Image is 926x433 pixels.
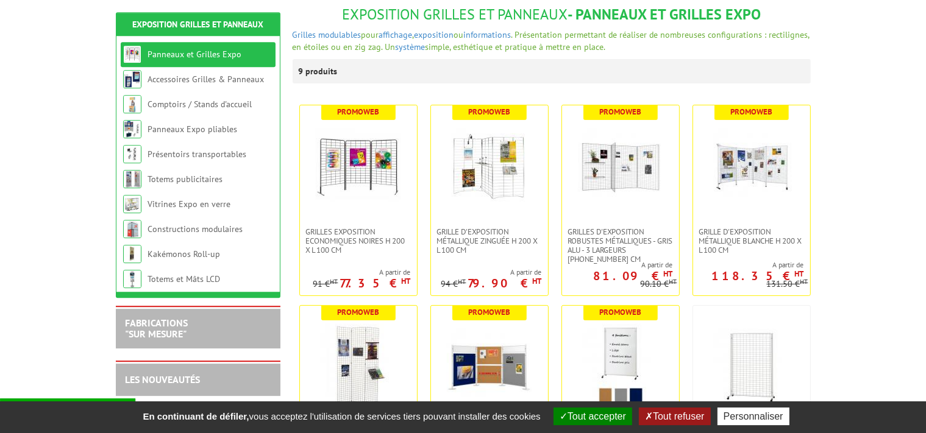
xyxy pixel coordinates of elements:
[148,149,246,160] a: Présentoirs transportables
[578,124,663,209] img: Grilles d'exposition robustes métalliques - gris alu - 3 largeurs 70-100-120 cm
[137,411,546,421] span: vous acceptez l'utilisation de services tiers pouvant installer des cookies
[123,220,141,238] img: Constructions modulaires
[300,227,417,255] a: Grilles Exposition Economiques Noires H 200 x L 100 cm
[340,280,411,287] p: 77.35 €
[447,324,532,409] img: Panneaux & Grilles modulables - liège, feutrine grise ou bleue, blanc laqué ou gris alu
[148,224,243,234] a: Constructions modulaires
[458,277,466,286] sup: HT
[330,277,338,286] sup: HT
[693,227,810,255] a: Grille d'exposition métallique blanche H 200 x L 100 cm
[123,70,141,88] img: Accessoires Grilles & Panneaux
[468,307,510,317] b: Promoweb
[148,273,220,284] a: Totems et Mâts LCD
[316,124,401,209] img: Grilles Exposition Economiques Noires H 200 x L 100 cm
[568,227,673,264] span: Grilles d'exposition robustes métalliques - gris alu - 3 largeurs [PHONE_NUMBER] cm
[468,280,542,287] p: 79.90 €
[431,227,548,255] a: Grille d'exposition métallique Zinguée H 200 x L 100 cm
[299,59,344,83] p: 9 produits
[148,199,230,209] a: Vitrines Expo en verre
[594,272,673,280] p: 81.09 €
[599,107,641,117] b: Promoweb
[709,124,794,209] img: Grille d'exposition métallique blanche H 200 x L 100 cm
[709,324,794,409] img: Panneaux Exposition Grilles mobiles sur roulettes - gris clair
[125,317,188,340] a: FABRICATIONS"Sur Mesure"
[319,29,361,40] a: modulables
[699,227,804,255] span: Grille d'exposition métallique blanche H 200 x L 100 cm
[730,107,772,117] b: Promoweb
[123,145,141,163] img: Présentoirs transportables
[148,174,223,185] a: Totems publicitaires
[562,227,679,264] a: Grilles d'exposition robustes métalliques - gris alu - 3 largeurs [PHONE_NUMBER] cm
[306,227,411,255] span: Grilles Exposition Economiques Noires H 200 x L 100 cm
[313,280,338,289] p: 91 €
[342,5,568,24] span: Exposition Grilles et Panneaux
[293,7,811,23] h1: - Panneaux et Grilles Expo
[664,269,673,279] sup: HT
[123,120,141,138] img: Panneaux Expo pliables
[337,307,379,317] b: Promoweb
[316,324,401,409] img: Grille d'exposition économique blanche, fixation murale, paravent ou sur pied
[447,124,532,209] img: Grille d'exposition métallique Zinguée H 200 x L 100 cm
[396,41,426,52] a: système
[379,29,413,40] a: affichage
[639,407,710,425] button: Tout refuser
[123,45,141,63] img: Panneaux et Grilles Expo
[148,49,241,60] a: Panneaux et Grilles Expo
[599,307,641,317] b: Promoweb
[143,411,249,421] strong: En continuant de défiler,
[712,272,804,280] p: 118.35 €
[468,107,510,117] b: Promoweb
[148,74,264,85] a: Accessoires Grilles & Panneaux
[415,29,454,40] a: exposition
[578,324,663,409] img: Panneaux Affichage et Ecriture Mobiles - finitions liège punaisable, feutrine gris clair ou bleue...
[148,99,252,110] a: Comptoirs / Stands d'accueil
[669,277,677,286] sup: HT
[693,260,804,270] span: A partir de
[441,280,466,289] p: 94 €
[641,280,677,289] p: 90.10 €
[402,276,411,286] sup: HT
[767,280,808,289] p: 131.50 €
[718,407,789,425] button: Personnaliser (fenêtre modale)
[123,195,141,213] img: Vitrines Expo en verre
[562,260,673,270] span: A partir de
[441,267,542,277] span: A partir de
[123,95,141,113] img: Comptoirs / Stands d'accueil
[795,269,804,279] sup: HT
[533,276,542,286] sup: HT
[123,245,141,263] img: Kakémonos Roll-up
[125,373,200,385] a: LES NOUVEAUTÉS
[148,248,220,259] a: Kakémonos Roll-up
[148,124,237,135] a: Panneaux Expo pliables
[293,29,316,40] a: Grilles
[132,19,263,30] a: Exposition Grilles et Panneaux
[293,29,810,52] span: pour , ou . Présentation permettant de réaliser de nombreuses configurations : rectilignes, en ét...
[313,267,411,277] span: A partir de
[800,277,808,286] sup: HT
[123,270,141,288] img: Totems et Mâts LCD
[464,29,511,40] a: informations
[337,107,379,117] b: Promoweb
[123,170,141,188] img: Totems publicitaires
[437,227,542,255] span: Grille d'exposition métallique Zinguée H 200 x L 100 cm
[554,407,632,425] button: Tout accepter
